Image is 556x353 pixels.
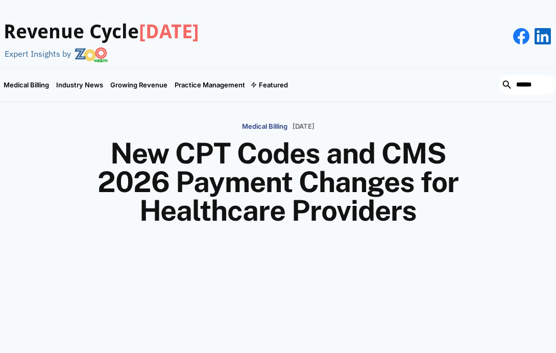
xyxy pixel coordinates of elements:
[293,123,315,131] p: [DATE]
[171,68,249,102] a: Practice Management
[5,49,71,59] div: Expert Insights by
[249,68,292,102] div: Featured
[4,20,199,44] h3: Revenue Cycle
[139,20,199,43] span: [DATE]
[53,68,107,102] a: Industry News
[259,81,288,89] div: Featured
[242,123,287,131] p: Medical Billing
[79,139,477,225] h1: New CPT Codes and CMS 2026 Payment Changes for Healthcare Providers
[242,117,287,134] a: Medical Billing
[107,68,171,102] a: Growing Revenue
